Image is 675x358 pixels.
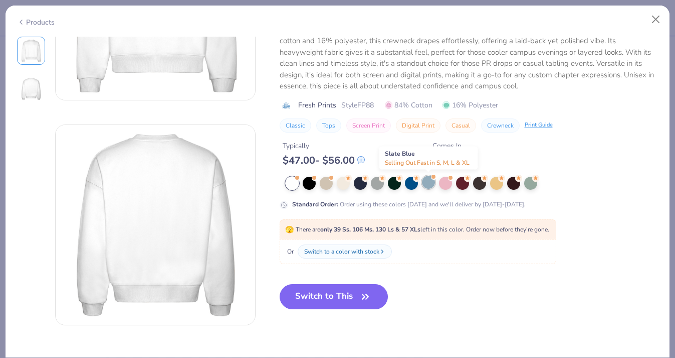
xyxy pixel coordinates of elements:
[283,154,365,167] div: $ 47.00 - $ 56.00
[283,141,365,151] div: Typically
[280,118,311,133] button: Classic
[19,39,43,63] img: Front
[481,118,520,133] button: Crewneck
[304,247,379,256] div: Switch to a color with stock
[285,225,549,233] span: There are left in this color. Order now before they're gone.
[298,100,336,110] span: Fresh Prints
[385,159,470,167] span: Selling Out Fast in S, M, L & XL
[320,225,420,233] strong: only 39 Ss, 106 Ms, 130 Ls & 57 XLs
[341,100,374,110] span: Style FP88
[396,118,440,133] button: Digital Print
[442,100,498,110] span: 16% Polyester
[19,77,43,101] img: Back
[298,245,392,259] button: Switch to a color with stock
[285,225,294,234] span: 🫣
[292,200,526,209] div: Order using these colors [DATE] and we'll deliver by [DATE]-[DATE].
[445,118,476,133] button: Casual
[432,141,462,151] div: Comes In
[56,125,255,325] img: Back
[385,100,432,110] span: 84% Cotton
[646,10,665,29] button: Close
[17,17,55,28] div: Products
[346,118,391,133] button: Screen Print
[316,118,341,133] button: Tops
[280,284,388,309] button: Switch to This
[292,200,338,208] strong: Standard Order :
[280,24,658,92] div: The Fresh Prints Chicago Heavyweight Crewneck is where style meets comfort. Crafted from a blend ...
[285,247,294,256] span: Or
[379,147,478,170] div: Slate Blue
[280,101,293,109] img: brand logo
[525,121,553,130] div: Print Guide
